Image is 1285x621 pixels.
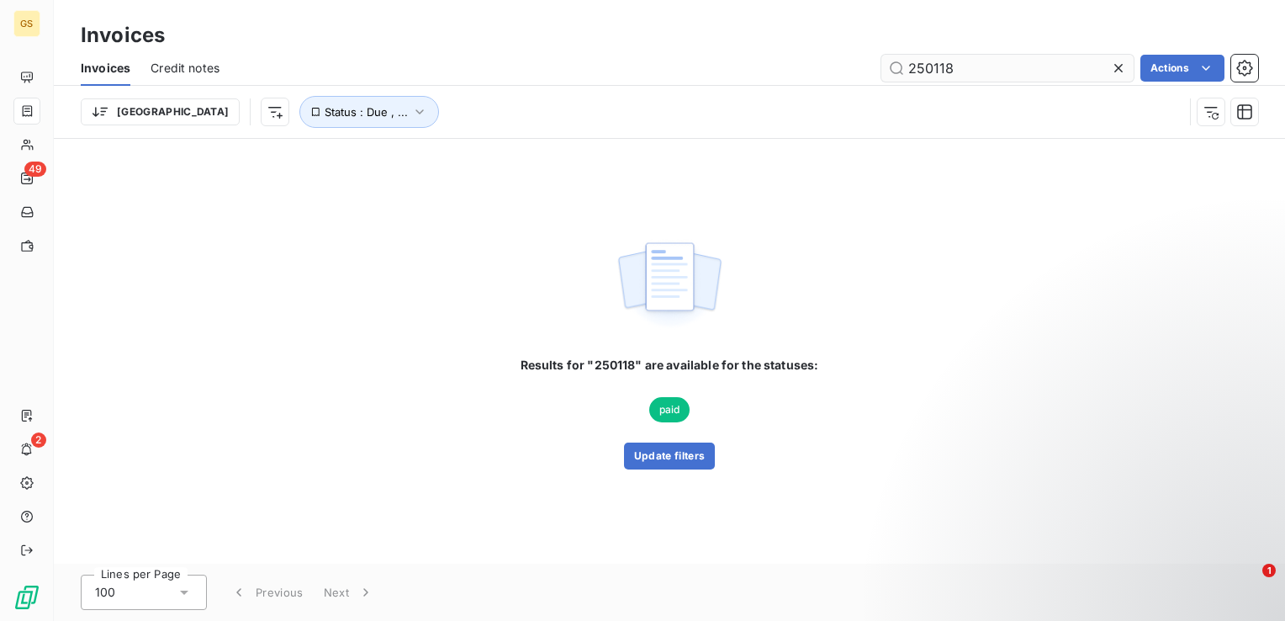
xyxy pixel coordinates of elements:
[1140,55,1224,82] button: Actions
[325,105,408,119] span: Status : Due , ...
[220,575,314,610] button: Previous
[949,458,1285,576] iframe: Intercom notifications message
[13,584,40,611] img: Logo LeanPay
[24,162,46,177] span: 49
[81,60,130,77] span: Invoices
[1228,564,1268,604] iframe: Intercom live chat
[624,443,715,470] button: Update filters
[13,10,40,37] div: GS
[81,20,165,50] h3: Invoices
[616,233,723,337] img: empty state
[31,433,46,448] span: 2
[521,357,819,374] span: Results for "250118" are available for the statuses:
[314,575,384,610] button: Next
[1262,564,1276,577] span: 1
[881,55,1134,82] input: Search
[151,60,219,77] span: Credit notes
[81,98,240,125] button: [GEOGRAPHIC_DATA]
[299,96,439,128] button: Status : Due , ...
[95,584,115,601] span: 100
[649,397,690,422] span: paid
